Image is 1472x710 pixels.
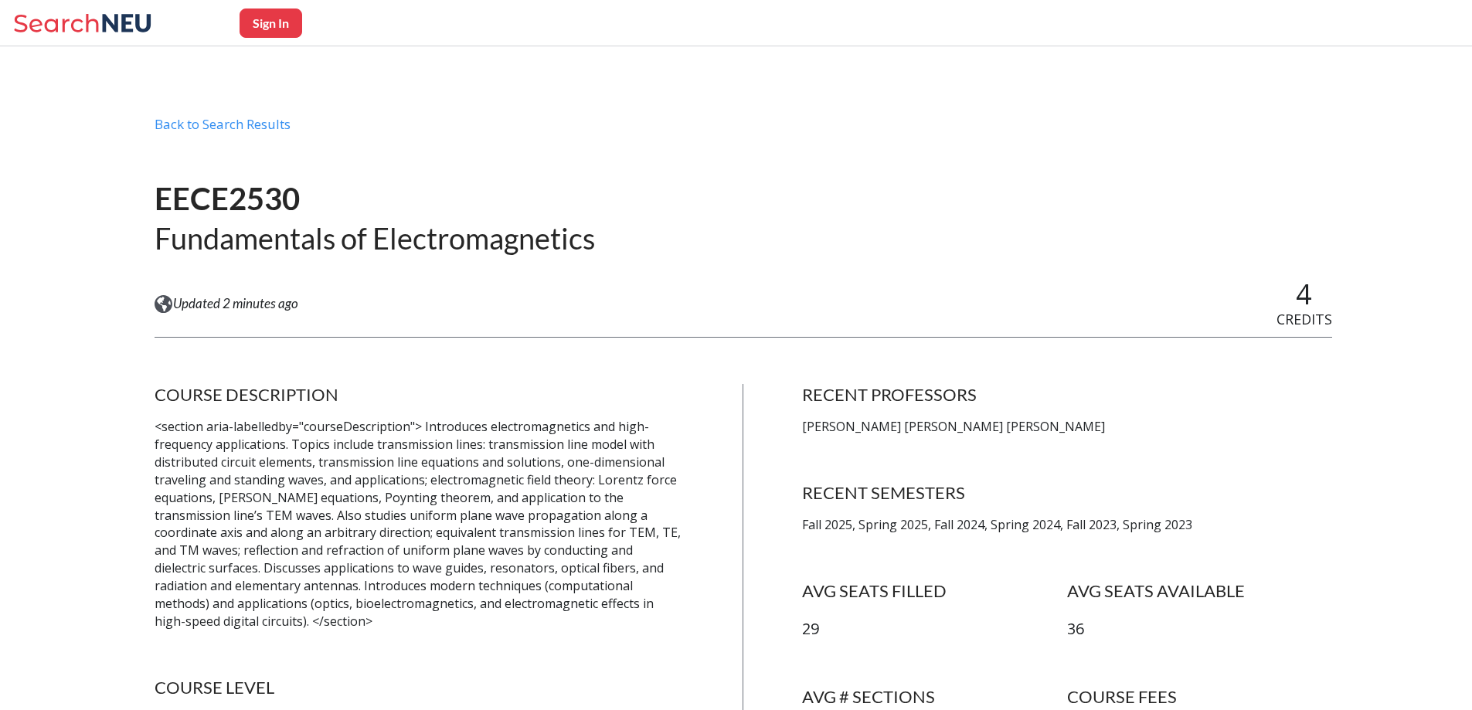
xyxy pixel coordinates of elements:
p: 29 [802,618,1067,640]
h4: RECENT SEMESTERS [802,482,1332,504]
span: 4 [1296,275,1312,313]
h4: AVG SEATS AVAILABLE [1067,580,1332,602]
h2: Fundamentals of Electromagnetics [155,219,595,257]
h4: AVG SEATS FILLED [802,580,1067,602]
h4: AVG # SECTIONS [802,686,1067,708]
p: 36 [1067,618,1332,640]
span: CREDITS [1277,310,1332,328]
h4: RECENT PROFESSORS [802,384,1332,406]
p: <section aria-labelledby="courseDescription"> Introduces electromagnetics and high-frequency appl... [155,418,685,630]
p: [PERSON_NAME] [PERSON_NAME] [PERSON_NAME] [802,418,1332,436]
p: Fall 2025, Spring 2025, Fall 2024, Spring 2024, Fall 2023, Spring 2023 [802,516,1332,534]
h1: EECE2530 [155,179,595,219]
div: Back to Search Results [155,116,1332,145]
button: Sign In [240,8,302,38]
h4: COURSE FEES [1067,686,1332,708]
span: Updated 2 minutes ago [173,295,298,312]
h4: COURSE LEVEL [155,677,685,698]
h4: COURSE DESCRIPTION [155,384,685,406]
